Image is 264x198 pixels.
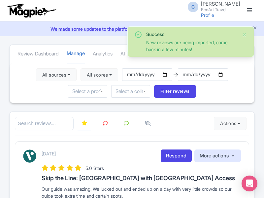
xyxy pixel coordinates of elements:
[115,88,146,94] input: Select a collection
[201,12,214,18] a: Profile
[242,176,257,191] div: Open Intercom Messenger
[72,88,103,94] input: Select a product
[201,1,240,7] span: [PERSON_NAME]
[194,149,241,162] button: More actions
[252,25,257,32] button: Close announcement
[188,2,198,12] span: C
[17,45,59,63] a: Review Dashboard
[93,45,113,63] a: Analytics
[214,117,247,130] button: Actions
[4,25,260,32] a: We made some updates to the platform. Read more about the new layout
[146,39,237,53] div: New reviews are being imported, come back in a few minutes!
[146,31,237,38] div: Success
[81,68,118,82] button: All scores
[6,3,57,18] img: logo-ab69f6fb50320c5b225c76a69d11143b.png
[242,31,247,39] button: Close
[42,150,56,157] p: [DATE]
[36,68,77,82] button: All sources
[42,175,241,181] h3: Skip the Line: [GEOGRAPHIC_DATA] with [GEOGRAPHIC_DATA] Access
[161,149,192,162] a: Respond
[120,45,143,63] a: AI Insights
[154,85,196,98] input: Filter reviews
[85,165,104,171] span: 5.0 Stars
[184,1,240,12] a: C [PERSON_NAME] EcoArt Travel
[23,149,36,163] img: Viator Logo
[201,8,240,12] small: EcoArt Travel
[67,45,85,63] a: Manage
[15,117,74,130] input: Search reviews...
